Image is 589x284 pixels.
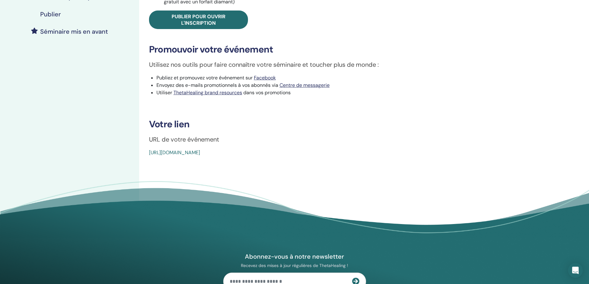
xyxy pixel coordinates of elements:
[40,28,108,35] h4: Séminaire mis en avant
[40,11,61,18] h4: Publier
[149,60,522,69] p: Utilisez nos outils pour faire connaître votre séminaire et toucher plus de monde :
[172,13,225,26] span: Publier pour ouvrir l'inscription
[149,135,522,144] p: URL de votre événement
[156,89,522,96] li: Utiliser dans vos promotions
[280,82,330,88] a: Centre de messagerie
[223,263,366,268] p: Recevez des mises à jour régulières de ThetaHealing !
[149,11,248,29] a: Publier pour ouvrir l'inscription
[156,82,522,89] li: Envoyez des e-mails promotionnels à vos abonnés via
[254,74,276,81] a: Facebook
[223,252,366,261] h4: Abonnez-vous à notre newsletter
[149,119,522,130] h3: Votre lien
[568,263,583,278] div: Open Intercom Messenger
[173,89,242,96] a: ThetaHealing brand resources
[149,149,200,156] a: [URL][DOMAIN_NAME]
[149,44,522,55] h3: Promouvoir votre événement
[156,74,522,82] li: Publiez et promouvez votre événement sur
